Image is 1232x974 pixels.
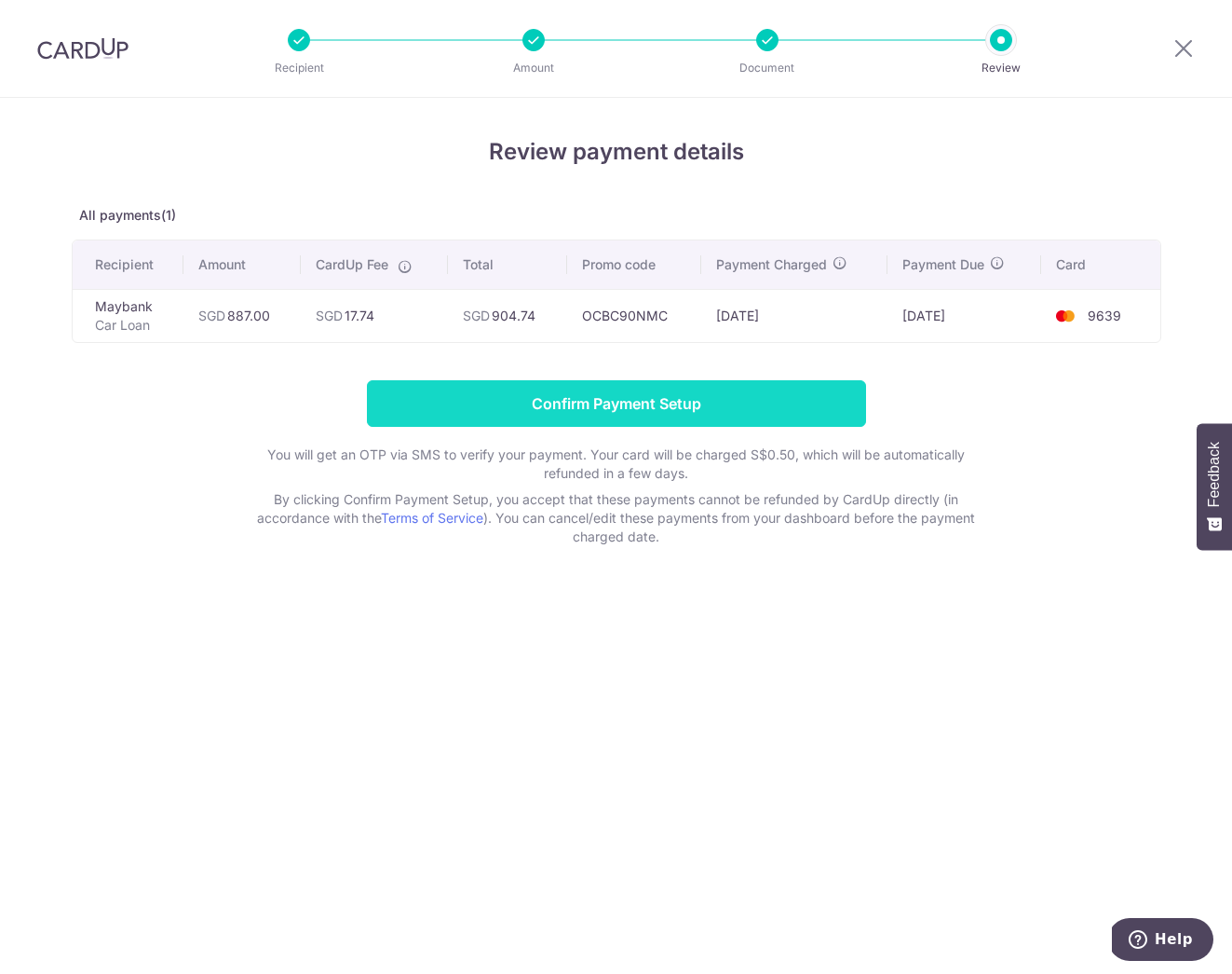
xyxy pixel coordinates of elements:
td: Maybank [73,289,183,342]
td: 17.74 [301,289,448,342]
p: Car Loan [95,316,169,335]
a: Terms of Service [381,510,483,526]
p: You will get an OTP via SMS to verify your payment. Your card will be charged S$0.50, which will ... [244,446,989,483]
td: [DATE] [887,289,1041,342]
th: Amount [183,240,301,289]
p: Review [932,59,1070,77]
p: All payments(1) [72,206,1161,225]
iframe: Opens a widget where you can find more information [1112,918,1213,965]
span: CardUp Fee [316,255,388,274]
span: Payment Due [902,255,984,274]
th: Promo code [567,240,701,289]
p: Recipient [230,59,368,77]
td: [DATE] [701,289,888,342]
span: Feedback [1206,442,1223,507]
h4: Review payment details [72,135,1161,169]
th: Total [448,240,567,289]
td: OCBC90NMC [567,289,701,342]
p: Document [698,59,836,77]
span: SGD [463,308,490,323]
td: 887.00 [183,289,301,342]
span: SGD [316,308,343,323]
img: CardUp [37,37,129,60]
img: <span class="translation_missing" title="translation missing: en.account_steps.new_confirm_form.b... [1047,305,1084,327]
span: SGD [198,308,225,323]
span: Payment Charged [716,255,827,274]
input: Confirm Payment Setup [367,380,866,427]
th: Card [1041,240,1160,289]
p: Amount [465,59,602,77]
button: Feedback - Show survey [1197,423,1232,550]
p: By clicking Confirm Payment Setup, you accept that these payments cannot be refunded by CardUp di... [244,490,989,546]
span: 9639 [1088,308,1121,323]
th: Recipient [73,240,183,289]
td: 904.74 [448,289,567,342]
